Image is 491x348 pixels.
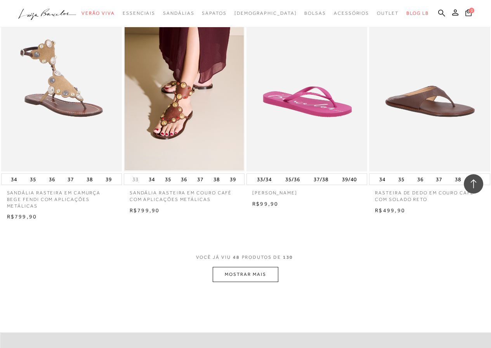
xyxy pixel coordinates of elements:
[146,174,157,185] button: 34
[233,255,240,260] span: 48
[7,213,37,220] span: R$799,90
[65,174,76,185] button: 37
[406,6,429,21] a: BLOG LB
[369,185,490,203] a: RASTEIRA DE DEDO EM COURO CAFÉ COM SOLADO RETO
[195,174,206,185] button: 37
[469,8,474,13] span: 0
[9,174,19,185] button: 34
[123,10,155,16] span: Essenciais
[196,255,295,260] span: VOCÊ JÁ VIU PRODUTOS DE
[283,255,293,260] span: 130
[377,174,388,185] button: 34
[434,174,444,185] button: 37
[84,174,95,185] button: 38
[311,174,331,185] button: 37/38
[340,174,359,185] button: 39/40
[28,174,38,185] button: 35
[1,185,122,209] a: SANDÁLIA RASTEIRA EM CAMURÇA BEGE FENDI COM APLICAÇÕES METÁLICAS
[377,6,399,21] a: noSubCategoriesText
[163,174,173,185] button: 35
[252,201,279,207] span: R$99,90
[227,174,238,185] button: 39
[246,185,367,196] a: [PERSON_NAME]
[406,10,429,16] span: BLOG LB
[377,10,399,16] span: Outlet
[130,176,141,183] button: 33
[211,174,222,185] button: 38
[202,6,226,21] a: noSubCategoriesText
[463,9,474,19] button: 0
[334,10,369,16] span: Acessórios
[103,174,114,185] button: 39
[163,10,194,16] span: Sandálias
[213,267,278,282] button: MOSTRAR MAIS
[234,6,297,21] a: noSubCategoriesText
[179,174,189,185] button: 36
[283,174,302,185] button: 35/36
[123,6,155,21] a: noSubCategoriesText
[130,207,160,213] span: R$799,90
[415,174,426,185] button: 36
[334,6,369,21] a: noSubCategoriesText
[375,207,405,213] span: R$499,90
[396,174,407,185] button: 35
[234,10,297,16] span: [DEMOGRAPHIC_DATA]
[453,174,463,185] button: 38
[255,174,274,185] button: 33/34
[163,6,194,21] a: noSubCategoriesText
[82,6,115,21] a: noSubCategoriesText
[304,10,326,16] span: Bolsas
[47,174,57,185] button: 36
[304,6,326,21] a: noSubCategoriesText
[124,185,245,203] a: SANDÁLIA RASTEIRA EM COURO CAFÉ COM APLICAÇÕES METÁLICAS
[202,10,226,16] span: Sapatos
[472,174,482,185] button: 39
[82,10,115,16] span: Verão Viva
